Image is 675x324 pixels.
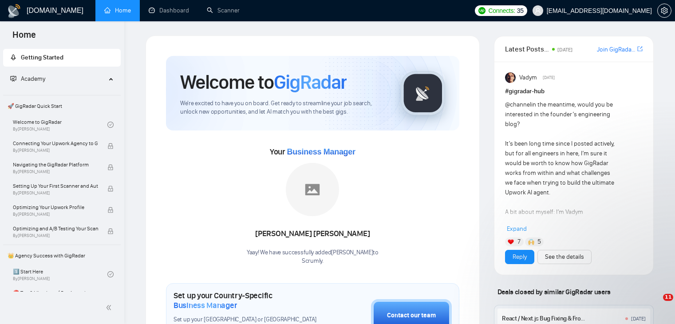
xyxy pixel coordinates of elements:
[174,300,237,310] span: Business Manager
[494,284,614,300] span: Deals closed by similar GigRadar users
[270,147,355,157] span: Your
[107,186,114,192] span: lock
[13,233,98,238] span: By [PERSON_NAME]
[543,74,555,82] span: [DATE]
[597,45,636,55] a: Join GigRadar Slack Community
[10,75,45,83] span: Academy
[507,225,527,233] span: Expand
[13,169,98,174] span: By [PERSON_NAME]
[13,203,98,212] span: Optimizing Your Upwork Profile
[21,75,45,83] span: Academy
[107,122,114,128] span: check-circle
[517,6,524,16] span: 35
[505,101,531,108] span: @channel
[247,257,379,265] p: Scrumly .
[13,139,98,148] span: Connecting Your Upwork Agency to GigRadar
[7,4,21,18] img: logo
[286,163,339,216] img: placeholder.png
[5,28,43,47] span: Home
[505,43,549,55] span: Latest Posts from the GigRadar Community
[637,45,643,52] span: export
[505,87,643,96] h1: # gigradar-hub
[387,311,436,320] div: Contact our team
[13,160,98,169] span: Navigating the GigRadar Platform
[10,54,16,60] span: rocket
[658,7,671,14] span: setting
[104,7,131,14] a: homeHome
[10,75,16,82] span: fund-projection-screen
[107,228,114,234] span: lock
[107,143,114,149] span: lock
[478,7,486,14] img: upwork-logo.png
[657,7,671,14] a: setting
[21,54,63,61] span: Getting Started
[535,8,541,14] span: user
[13,148,98,153] span: By [PERSON_NAME]
[557,47,572,53] span: [DATE]
[637,45,643,53] a: export
[4,247,120,265] span: 👑 Agency Success with GigRadar
[106,303,114,312] span: double-left
[274,70,347,94] span: GigRadar
[645,294,666,315] iframe: Intercom live chat
[247,226,379,241] div: [PERSON_NAME] [PERSON_NAME]
[3,49,121,67] li: Getting Started
[657,4,671,18] button: setting
[107,271,114,277] span: check-circle
[13,190,98,196] span: By [PERSON_NAME]
[519,73,537,83] span: Vadym
[488,6,515,16] span: Connects:
[13,265,107,284] a: 1️⃣ Start HereBy[PERSON_NAME]
[4,97,120,115] span: 🚀 GigRadar Quick Start
[287,147,355,156] span: Business Manager
[174,291,327,310] h1: Set up your Country-Specific
[13,115,107,134] a: Welcome to GigRadarBy[PERSON_NAME]
[401,71,445,115] img: gigradar-logo.png
[663,294,673,301] span: 11
[13,182,98,190] span: Setting Up Your First Scanner and Auto-Bidder
[631,315,646,322] div: [DATE]
[149,7,189,14] a: dashboardDashboard
[180,70,347,94] h1: Welcome to
[247,249,379,265] div: Yaay! We have successfully added [PERSON_NAME] to
[505,72,516,83] img: Vadym
[107,207,114,213] span: lock
[107,164,114,170] span: lock
[207,7,240,14] a: searchScanner
[13,224,98,233] span: Optimizing and A/B Testing Your Scanner for Better Results
[180,99,387,116] span: We're excited to have you on board. Get ready to streamline your job search, unlock new opportuni...
[13,212,98,217] span: By [PERSON_NAME]
[13,288,98,297] span: ⛔ Top 3 Mistakes of Pro Agencies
